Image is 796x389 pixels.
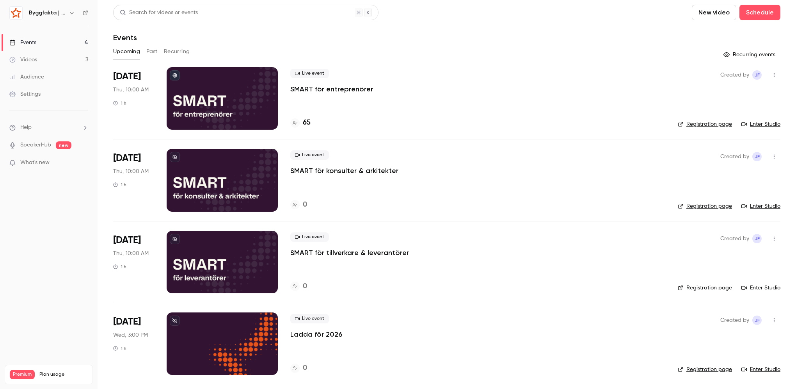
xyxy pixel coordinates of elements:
a: 0 [290,363,307,373]
span: Live event [290,69,329,78]
span: Josephine Fantenberg [752,316,762,325]
h4: 65 [303,118,311,128]
li: help-dropdown-opener [9,123,88,132]
span: Josephine Fantenberg [752,152,762,161]
a: 0 [290,281,307,292]
div: 1 h [113,182,126,188]
a: Ladda för 2026 [290,330,342,339]
span: JF [755,234,760,243]
span: Thu, 10:00 AM [113,86,149,94]
span: JF [755,316,760,325]
span: Josephine Fantenberg [752,234,762,243]
button: Past [146,45,158,58]
span: JF [755,70,760,80]
h4: 0 [303,363,307,373]
span: Thu, 10:00 AM [113,168,149,175]
span: What's new [20,159,50,167]
h4: 0 [303,200,307,210]
button: Recurring events [720,48,780,61]
div: Oct 23 Thu, 10:00 AM (Europe/Stockholm) [113,149,154,211]
span: Plan usage [39,371,88,378]
a: Enter Studio [741,366,780,373]
span: JF [755,152,760,161]
span: Live event [290,232,329,242]
div: Nov 20 Thu, 10:00 AM (Europe/Stockholm) [113,231,154,293]
span: Premium [10,370,35,379]
div: Settings [9,90,41,98]
div: Events [9,39,36,46]
a: SMART för konsulter & arkitekter [290,166,398,175]
a: SpeakerHub [20,141,51,149]
span: [DATE] [113,234,141,246]
a: Registration page [678,202,732,210]
span: Created by [720,70,749,80]
a: Registration page [678,120,732,128]
span: Created by [720,234,749,243]
span: [DATE] [113,316,141,328]
span: Wed, 3:00 PM [113,331,148,339]
div: Dec 10 Wed, 3:00 PM (Europe/Stockholm) [113,312,154,375]
h6: Byggfakta | Powered by Hubexo [29,9,66,17]
a: SMART för entreprenörer [290,84,373,94]
span: [DATE] [113,152,141,164]
span: Created by [720,316,749,325]
button: New video [692,5,736,20]
button: Recurring [164,45,190,58]
div: 1 h [113,100,126,106]
span: Live event [290,314,329,323]
span: [DATE] [113,70,141,83]
div: 1 h [113,345,126,352]
span: Josephine Fantenberg [752,70,762,80]
button: Upcoming [113,45,140,58]
div: Audience [9,73,44,81]
a: Registration page [678,284,732,292]
a: 0 [290,200,307,210]
span: Live event [290,150,329,160]
a: Enter Studio [741,284,780,292]
a: SMART för tillverkare & leverantörer [290,248,409,257]
button: Schedule [739,5,780,20]
a: Enter Studio [741,120,780,128]
div: Videos [9,56,37,64]
span: Help [20,123,32,132]
div: 1 h [113,264,126,270]
div: Oct 2 Thu, 10:00 AM (Europe/Stockholm) [113,67,154,130]
a: Registration page [678,366,732,373]
a: 65 [290,118,311,128]
h1: Events [113,33,137,42]
a: Enter Studio [741,202,780,210]
span: Thu, 10:00 AM [113,250,149,257]
span: Created by [720,152,749,161]
span: new [56,141,71,149]
img: Byggfakta | Powered by Hubexo [10,7,22,19]
h4: 0 [303,281,307,292]
div: Search for videos or events [120,9,198,17]
iframe: Noticeable Trigger [79,159,88,166]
